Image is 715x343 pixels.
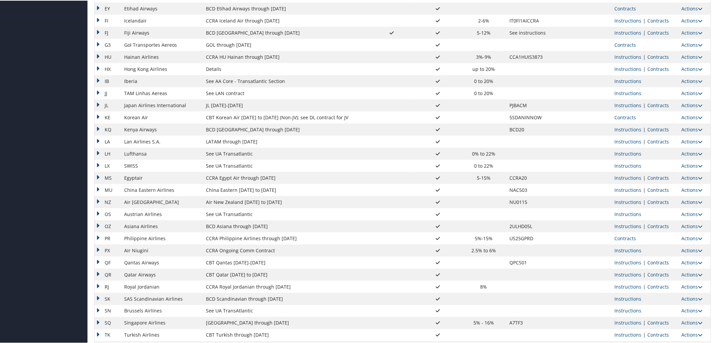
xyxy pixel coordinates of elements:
td: Turkish Airlines [121,329,203,341]
a: View Ticketing Instructions [614,126,641,132]
td: Hong Kong Airlines [121,62,203,75]
td: CBT Qatar [DATE] to [DATE] [203,268,369,280]
td: OS [95,208,121,220]
td: 2.5% to 6% [461,244,506,256]
td: LH [95,147,121,159]
a: Actions [682,162,703,168]
a: Actions [682,126,703,132]
a: View Contracts [614,5,636,11]
td: JL [DATE]-[DATE] [203,99,369,111]
td: China Eastern [DATE] to [DATE] [203,183,369,196]
span: | [641,53,647,59]
a: View Contracts [647,331,669,338]
td: SN [95,304,121,316]
td: 2-6% [461,14,506,26]
a: View Ticketing Instructions [614,29,641,35]
a: View Ticketing Instructions [614,259,641,265]
td: CCRA Philippine Airlines through [DATE] [203,232,369,244]
td: Austrian Airlines [121,208,203,220]
td: 0 to 20% [461,75,506,87]
td: G3 [95,38,121,50]
a: Actions [682,271,703,277]
span: | [641,271,647,277]
a: View Ticketing Instructions [614,77,641,84]
td: 2ULHD05L [506,220,553,232]
span: | [641,198,647,205]
td: BCD20 [506,123,553,135]
a: View Ticketing Instructions [614,307,641,313]
td: KE [95,111,121,123]
a: Actions [682,77,703,84]
td: SWISS [121,159,203,171]
td: Hainan Airlines [121,50,203,62]
a: View Ticketing Instructions [614,150,641,156]
a: View Contracts [647,29,669,35]
a: View Contracts [647,17,669,23]
a: View Contracts [647,198,669,205]
td: FJ [95,26,121,38]
td: FI [95,14,121,26]
a: Actions [682,65,703,72]
td: Royal Jordanian [121,280,203,292]
td: HU [95,50,121,62]
a: View Ticketing Instructions [614,89,641,96]
a: Actions [682,174,703,180]
td: Singapore Airlines [121,316,203,329]
a: View Ticketing Instructions [614,247,641,253]
a: View Contracts [614,114,636,120]
a: View Ticketing Instructions [614,101,641,108]
td: 5-15% [461,171,506,183]
a: Actions [682,283,703,289]
td: Lufthansa [121,147,203,159]
a: View Contracts [647,271,669,277]
a: View Contracts [647,65,669,72]
td: MU [95,183,121,196]
span: | [641,319,647,326]
td: TK [95,329,121,341]
td: JL [95,99,121,111]
td: Icelandair [121,14,203,26]
a: Actions [682,53,703,59]
span: | [641,17,647,23]
td: BCD Asiana through [DATE] [203,220,369,232]
a: View Ticketing Instructions [614,210,641,217]
td: Gol Transportes Aereos [121,38,203,50]
a: View Contracts [614,41,636,47]
td: JJ [95,87,121,99]
td: See LAN contract [203,87,369,99]
td: US25GPRD [506,232,553,244]
td: BCD Etihad Airways through [DATE] [203,2,369,14]
a: View Ticketing Instructions [614,271,641,277]
a: View Contracts [647,174,669,180]
a: Actions [682,319,703,326]
td: TAM Linhas Aereas [121,87,203,99]
td: CCRA Ongoing Comm Contract [203,244,369,256]
span: | [641,126,647,132]
td: See instructions [506,26,553,38]
a: View Ticketing Instructions [614,65,641,72]
a: View Ticketing Instructions [614,295,641,301]
a: View Ticketing Instructions [614,222,641,229]
a: View Contracts [647,138,669,144]
span: | [641,138,647,144]
td: Korean Air [121,111,203,123]
a: Actions [682,114,703,120]
td: CCRA HU Hainan through [DATE] [203,50,369,62]
span: | [641,222,647,229]
a: Actions [682,259,703,265]
td: 5% - 16% [461,316,506,329]
td: Details [203,62,369,75]
td: NZ [95,196,121,208]
td: PJBACM [506,99,553,111]
a: View Ticketing Instructions [614,174,641,180]
a: View Contracts [647,101,669,108]
a: View Contracts [647,222,669,229]
a: View Contracts [647,53,669,59]
td: QR [95,268,121,280]
td: 0 to 20% [461,87,506,99]
a: View Ticketing Instructions [614,162,641,168]
a: Actions [682,222,703,229]
td: Lan Airlines S.A. [121,135,203,147]
td: CCRA20 [506,171,553,183]
a: Actions [682,210,703,217]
